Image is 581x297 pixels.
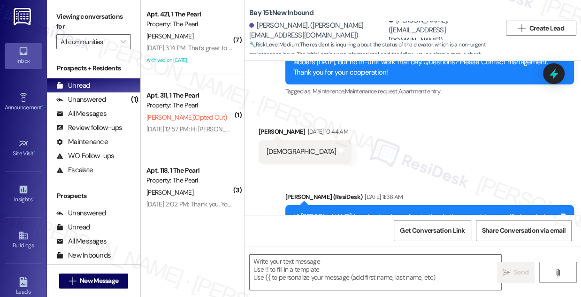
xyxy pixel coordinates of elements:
span: • [42,103,43,109]
i:  [69,277,76,285]
div: Property: The Pearl [146,19,233,29]
div: Property: The Pearl [146,100,233,110]
div: [DATE] 3:14 PM: That's great to hear! If you have any other questions in the future, please don't... [146,44,473,52]
span: [PERSON_NAME] [146,32,193,40]
a: Inbox [5,43,42,69]
span: Send [514,267,528,277]
span: Share Conversation via email [482,226,566,236]
input: All communities [61,34,116,49]
span: Get Conversation Link [400,226,465,236]
div: Unanswered [56,208,106,218]
div: [DEMOGRAPHIC_DATA] [267,147,336,157]
span: : The resident is inquiring about the status of the elevator, which is a non-urgent maintenance i... [249,40,501,60]
div: (1) [129,92,140,107]
div: Unread [56,222,90,232]
div: Apt. 311, 1 The Pearl [146,91,233,100]
span: Apartment entry [398,87,440,95]
span: [PERSON_NAME] (Opted Out) [146,113,227,122]
b: Bay 151: New Inbound [249,8,313,18]
span: Create Lead [529,23,564,33]
div: New Inbounds [56,251,111,260]
i:  [503,269,510,276]
span: • [32,195,34,201]
i:  [554,269,561,276]
div: Apt. 118, 1 The Pearl [146,166,233,175]
button: Send [497,262,535,283]
div: [DATE] 11:38 AM [362,192,403,202]
span: [PERSON_NAME] [146,188,193,197]
div: Archived on [DATE] [145,54,234,66]
span: Maintenance , [313,87,345,95]
button: Share Conversation via email [476,220,572,241]
div: Unanswered [56,95,106,105]
strong: 🔧 Risk Level: Medium [249,41,299,48]
div: Prospects + Residents [47,63,140,73]
div: [PERSON_NAME] [259,127,352,140]
div: WO Follow-ups [56,151,114,161]
div: [PERSON_NAME]. ([EMAIL_ADDRESS][DOMAIN_NAME]) [389,15,494,46]
i:  [121,38,126,46]
div: Prospects [47,191,140,201]
div: [DATE] 10:44 AM [306,127,348,137]
div: Property: The Pearl [146,175,233,185]
a: Insights • [5,182,42,207]
span: • [34,149,35,155]
div: [PERSON_NAME] (ResiDesk) [285,192,574,205]
label: Viewing conversations for [56,9,131,34]
button: Get Conversation Link [394,220,471,241]
div: Maintenance [56,137,108,147]
div: Escalate [56,165,93,175]
a: Buildings [5,228,42,253]
button: New Message [59,274,129,289]
div: Review follow-ups [56,123,122,133]
div: All Messages [56,236,107,246]
div: Unread [56,81,90,91]
div: All Messages [56,109,107,119]
a: Site Visit • [5,136,42,161]
span: New Message [80,276,118,286]
i:  [518,24,525,32]
span: Maintenance request , [345,87,398,95]
img: ResiDesk Logo [14,8,33,25]
div: [PERSON_NAME]. ([PERSON_NAME][EMAIL_ADDRESS][DOMAIN_NAME]) [249,21,386,41]
div: Tagged as: [285,84,574,98]
div: Hi [PERSON_NAME], I understand your frustration. Is there anything specific I can help you with [... [293,212,559,232]
div: Apt. 421, 1 The Pearl [146,9,233,19]
button: Create Lead [506,21,576,36]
